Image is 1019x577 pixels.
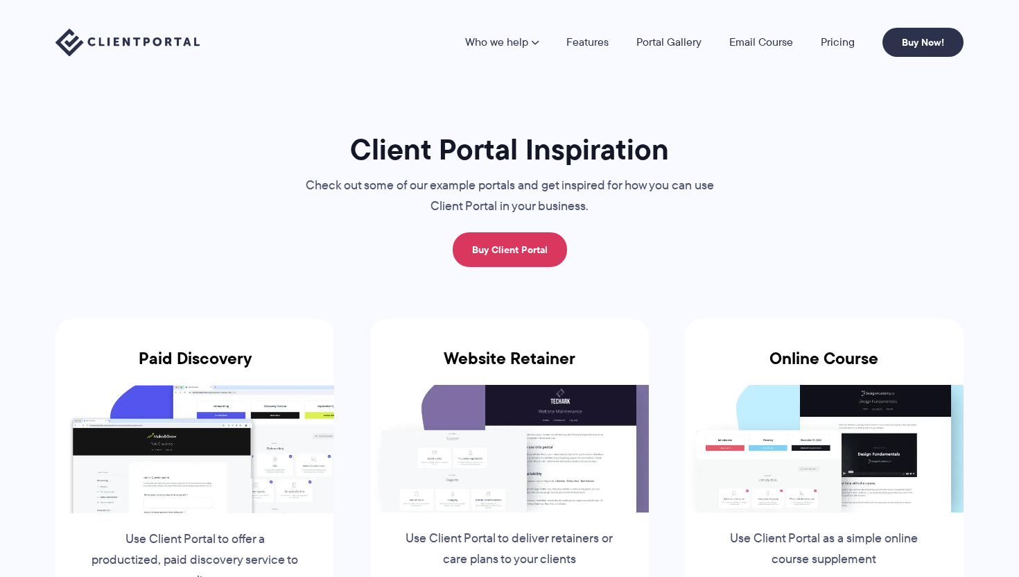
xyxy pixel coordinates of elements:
a: Portal Gallery [636,37,702,48]
h1: Client Portal Inspiration [277,131,742,168]
h3: Online Course [685,349,964,385]
p: Check out some of our example portals and get inspired for how you can use Client Portal in your ... [277,175,742,217]
a: Features [566,37,609,48]
a: Pricing [821,37,855,48]
h3: Website Retainer [370,349,649,385]
a: Email Course [729,37,793,48]
h3: Paid Discovery [55,349,334,385]
a: Buy Client Portal [453,232,567,267]
p: Use Client Portal to deliver retainers or care plans to your clients [404,528,615,570]
p: Use Client Portal as a simple online course supplement [719,528,930,570]
a: Buy Now! [882,28,964,57]
a: Who we help [465,37,539,48]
